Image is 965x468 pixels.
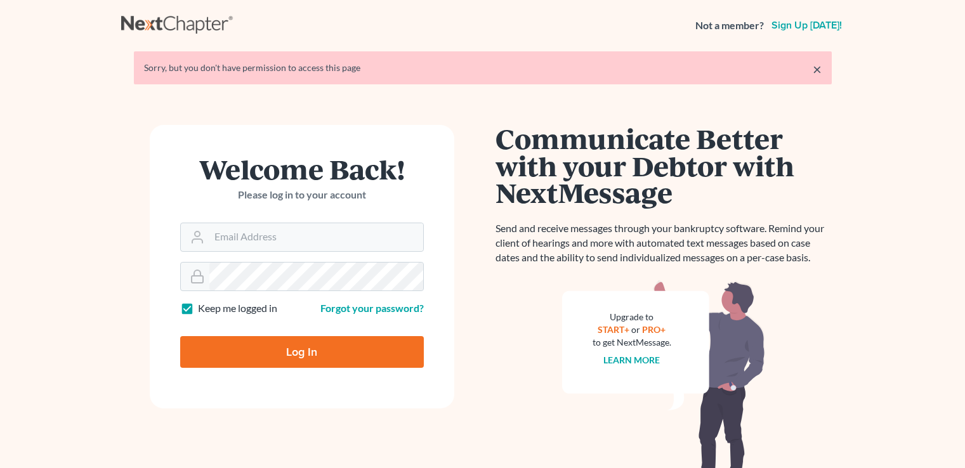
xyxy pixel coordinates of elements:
p: Send and receive messages through your bankruptcy software. Remind your client of hearings and mo... [496,221,832,265]
h1: Welcome Back! [180,155,424,183]
label: Keep me logged in [198,301,277,316]
div: to get NextMessage. [593,336,671,349]
h1: Communicate Better with your Debtor with NextMessage [496,125,832,206]
a: Forgot your password? [320,302,424,314]
a: START+ [598,324,629,335]
a: Learn more [603,354,660,365]
a: PRO+ [642,324,666,335]
div: Upgrade to [593,311,671,323]
input: Email Address [209,223,423,251]
input: Log In [180,336,424,368]
span: or [631,324,640,335]
a: × [813,62,822,77]
div: Sorry, but you don't have permission to access this page [144,62,822,74]
strong: Not a member? [695,18,764,33]
a: Sign up [DATE]! [769,20,844,30]
p: Please log in to your account [180,188,424,202]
